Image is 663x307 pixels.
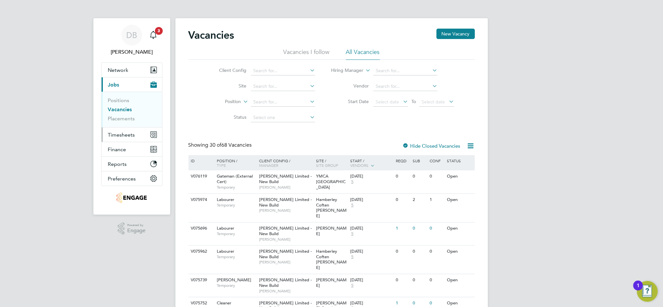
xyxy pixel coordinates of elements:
span: [PERSON_NAME] [217,277,251,283]
span: [PERSON_NAME] Limited - New Build [259,277,312,288]
span: Network [108,67,129,73]
span: Powered by [127,222,145,228]
button: Network [102,63,162,77]
span: [PERSON_NAME] [259,288,313,294]
a: Powered byEngage [118,222,145,235]
span: Hamberley Coften [PERSON_NAME] [316,248,347,271]
div: Open [445,222,474,234]
div: Open [445,194,474,206]
input: Search for... [373,66,437,75]
div: Open [445,246,474,258]
span: 5 [350,179,354,185]
label: Start Date [331,99,369,104]
span: Reports [108,161,127,167]
span: [PERSON_NAME] [259,260,313,265]
span: Timesheets [108,132,135,138]
h2: Vacancies [188,29,234,42]
label: Vendor [331,83,369,89]
div: 1 [394,222,411,234]
div: 0 [411,170,428,182]
div: 0 [428,274,445,286]
div: Conf [428,155,445,166]
span: Preferences [108,176,136,182]
div: Start / [349,155,394,171]
button: Timesheets [102,127,162,142]
div: Site / [314,155,349,171]
span: Engage [127,228,145,234]
span: [PERSON_NAME] Limited - New Build [259,197,312,208]
span: [PERSON_NAME] [259,208,313,213]
span: Hamberley Coften [PERSON_NAME] [316,197,347,219]
div: [DATE] [350,249,393,254]
div: Showing [188,142,253,149]
span: Cleaner [217,300,231,306]
a: Go to home page [101,193,162,203]
div: 0 [411,222,428,234]
span: [PERSON_NAME] Limited - New Build [259,225,312,236]
span: Temporary [217,283,256,288]
span: Temporary [217,231,256,236]
img: thornbaker-logo-retina.png [117,193,147,203]
span: [PERSON_NAME] [259,185,313,190]
div: Sub [411,155,428,166]
div: V075974 [189,194,212,206]
div: [DATE] [350,197,393,203]
span: Gateman (External Cert) [217,173,253,184]
span: [PERSON_NAME] [316,225,347,236]
div: Position / [212,155,257,171]
span: Select date [376,99,399,105]
label: Position [203,99,241,105]
div: [DATE] [350,174,393,179]
span: 5 [350,203,354,208]
div: Jobs [102,92,162,127]
span: [PERSON_NAME] [259,237,313,242]
span: 5 [350,231,354,237]
span: [PERSON_NAME] Limited - New Build [259,173,312,184]
span: DB [126,31,137,39]
label: Status [209,114,246,120]
span: Labourer [217,248,234,254]
div: 1 [428,194,445,206]
div: V075696 [189,222,212,234]
a: Vacancies [108,106,132,113]
a: DB[PERSON_NAME] [101,25,162,56]
div: 1 [637,286,640,294]
span: Site Group [316,163,338,168]
span: Select date [421,99,445,105]
a: Positions [108,97,130,103]
span: 5 [350,254,354,260]
button: Open Resource Center, 1 new notification [637,281,658,302]
label: Client Config [209,67,246,73]
span: Jobs [108,82,119,88]
span: 68 Vacancies [210,142,252,148]
input: Select one [251,113,315,122]
div: ID [189,155,212,166]
button: Reports [102,157,162,171]
span: YMCA [GEOGRAPHIC_DATA] [316,173,346,190]
div: 0 [411,274,428,286]
span: Labourer [217,197,234,202]
div: Open [445,170,474,182]
nav: Main navigation [93,18,170,215]
div: Status [445,155,474,166]
div: [DATE] [350,226,393,231]
button: Jobs [102,77,162,92]
div: [DATE] [350,277,393,283]
input: Search for... [251,66,315,75]
div: 0 [394,274,411,286]
div: Reqd [394,155,411,166]
a: Placements [108,115,135,122]
span: [PERSON_NAME] Limited - New Build [259,248,312,260]
span: [PERSON_NAME] [316,277,347,288]
span: 5 [350,283,354,288]
button: Preferences [102,171,162,186]
span: Daniel Bassett [101,48,162,56]
span: Vendors [350,163,368,168]
span: 3 [155,27,163,35]
label: Site [209,83,246,89]
div: 0 [394,194,411,206]
span: To [409,97,418,106]
li: All Vacancies [346,48,380,60]
span: Temporary [217,254,256,260]
div: 0 [428,170,445,182]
